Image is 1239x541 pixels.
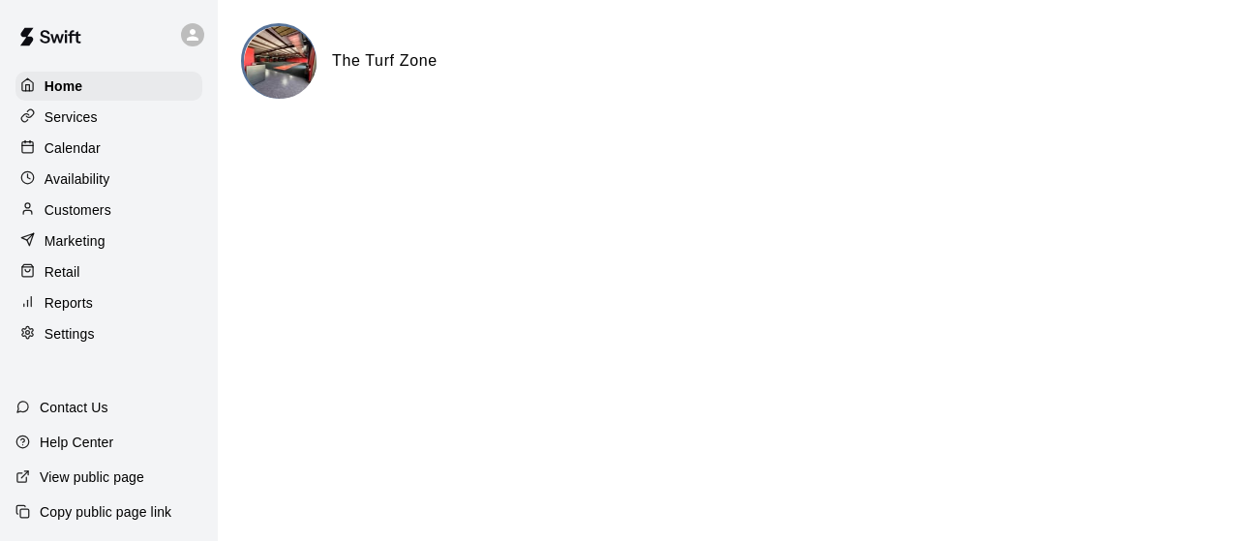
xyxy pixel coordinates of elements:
p: Availability [45,169,110,189]
p: Customers [45,200,111,220]
a: Services [15,103,202,132]
a: Settings [15,319,202,348]
p: Services [45,107,98,127]
p: View public page [40,467,144,487]
a: Home [15,72,202,101]
p: Settings [45,324,95,344]
p: Marketing [45,231,106,251]
a: Availability [15,165,202,194]
p: Contact Us [40,398,108,417]
img: The Turf Zone logo [244,26,317,99]
p: Home [45,76,83,96]
p: Reports [45,293,93,313]
a: Customers [15,195,202,225]
p: Copy public page link [40,502,171,522]
p: Help Center [40,433,113,452]
a: Marketing [15,226,202,255]
h6: The Turf Zone [332,48,438,74]
a: Retail [15,257,202,286]
a: Calendar [15,134,202,163]
a: Reports [15,288,202,317]
p: Retail [45,262,80,282]
p: Calendar [45,138,101,158]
